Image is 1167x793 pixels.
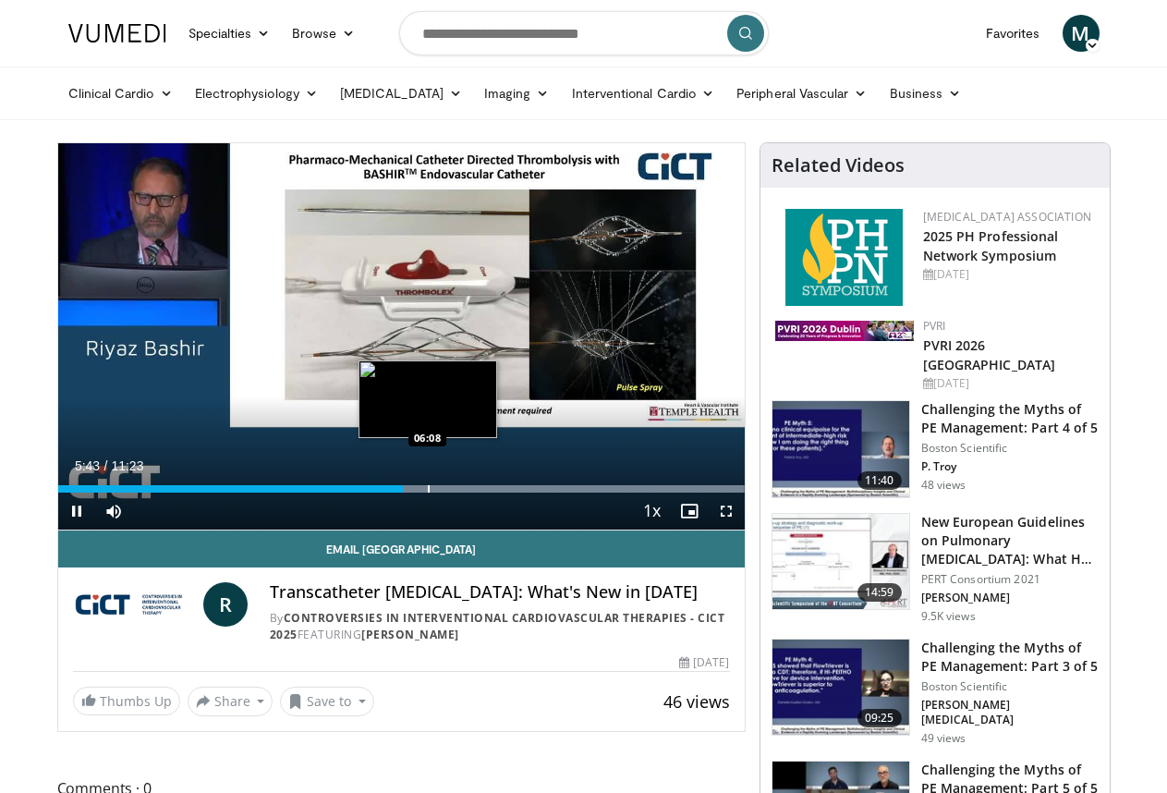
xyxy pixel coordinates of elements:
p: Boston Scientific [921,679,1099,694]
img: 0c0338ca-5dd8-4346-a5ad-18bcc17889a0.150x105_q85_crop-smart_upscale.jpg [772,514,909,610]
button: Fullscreen [708,493,745,530]
a: PVRI [923,318,946,334]
a: Electrophysiology [184,75,329,112]
button: Pause [58,493,95,530]
a: Business [879,75,973,112]
p: 9.5K views [921,609,976,624]
a: [PERSON_NAME] [361,627,459,642]
button: Mute [95,493,132,530]
img: d5b042fb-44bd-4213-87e0-b0808e5010e8.150x105_q85_crop-smart_upscale.jpg [772,401,909,497]
a: Thumbs Up [73,687,180,715]
p: P. Troy [921,459,1099,474]
a: [MEDICAL_DATA] Association [923,209,1091,225]
p: PERT Consortium 2021 [921,572,1099,587]
img: 33783847-ac93-4ca7-89f8-ccbd48ec16ca.webp.150x105_q85_autocrop_double_scale_upscale_version-0.2.jpg [775,321,914,341]
a: Controversies in Interventional Cardiovascular Therapies - CICT 2025 [270,610,725,642]
img: VuMedi Logo [68,24,166,43]
h4: Related Videos [772,154,905,177]
h4: Transcatheter [MEDICAL_DATA]: What's New in [DATE] [270,582,730,603]
span: 5:43 [75,458,100,473]
button: Save to [280,687,374,716]
p: [PERSON_NAME][MEDICAL_DATA] [921,698,1099,727]
span: 11:40 [857,471,902,490]
div: Progress Bar [58,485,745,493]
a: Browse [281,15,366,52]
a: Imaging [473,75,561,112]
a: Clinical Cardio [57,75,184,112]
h3: Challenging the Myths of PE Management: Part 3 of 5 [921,639,1099,676]
button: Enable picture-in-picture mode [671,493,708,530]
a: Interventional Cardio [561,75,726,112]
a: 11:40 Challenging the Myths of PE Management: Part 4 of 5 Boston Scientific P. Troy 48 views [772,400,1099,498]
a: Specialties [177,15,282,52]
input: Search topics, interventions [399,11,769,55]
img: Controversies in Interventional Cardiovascular Therapies - CICT 2025 [73,582,196,627]
p: 49 views [921,731,966,746]
a: R [203,582,248,627]
a: Email [GEOGRAPHIC_DATA] [58,531,745,567]
a: M [1063,15,1100,52]
a: 09:25 Challenging the Myths of PE Management: Part 3 of 5 Boston Scientific [PERSON_NAME][MEDICAL... [772,639,1099,746]
img: c6978fc0-1052-4d4b-8a9d-7956bb1c539c.png.150x105_q85_autocrop_double_scale_upscale_version-0.2.png [785,209,903,306]
span: 11:23 [111,458,143,473]
p: Boston Scientific [921,441,1099,456]
p: [PERSON_NAME] [921,591,1099,605]
span: 09:25 [857,709,902,727]
a: Peripheral Vascular [725,75,878,112]
div: [DATE] [679,654,729,671]
a: PVRI 2026 [GEOGRAPHIC_DATA] [923,336,1056,373]
a: 14:59 New European Guidelines on Pulmonary [MEDICAL_DATA]: What Has Changed and … PERT Consortium... [772,513,1099,624]
div: [DATE] [923,375,1095,392]
h3: Challenging the Myths of PE Management: Part 4 of 5 [921,400,1099,437]
a: 2025 PH Professional Network Symposium [923,227,1059,264]
a: [MEDICAL_DATA] [329,75,473,112]
h3: New European Guidelines on Pulmonary [MEDICAL_DATA]: What Has Changed and … [921,513,1099,568]
div: [DATE] [923,266,1095,283]
div: By FEATURING [270,610,730,643]
button: Playback Rate [634,493,671,530]
a: Favorites [975,15,1052,52]
span: 46 views [663,690,730,713]
span: 14:59 [857,583,902,602]
span: / [104,458,108,473]
img: image.jpeg [359,360,497,438]
img: 82703e6a-145d-463d-93aa-0811cc9f6235.150x105_q85_crop-smart_upscale.jpg [772,640,909,736]
button: Share [188,687,274,716]
p: 48 views [921,478,966,493]
video-js: Video Player [58,143,745,531]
